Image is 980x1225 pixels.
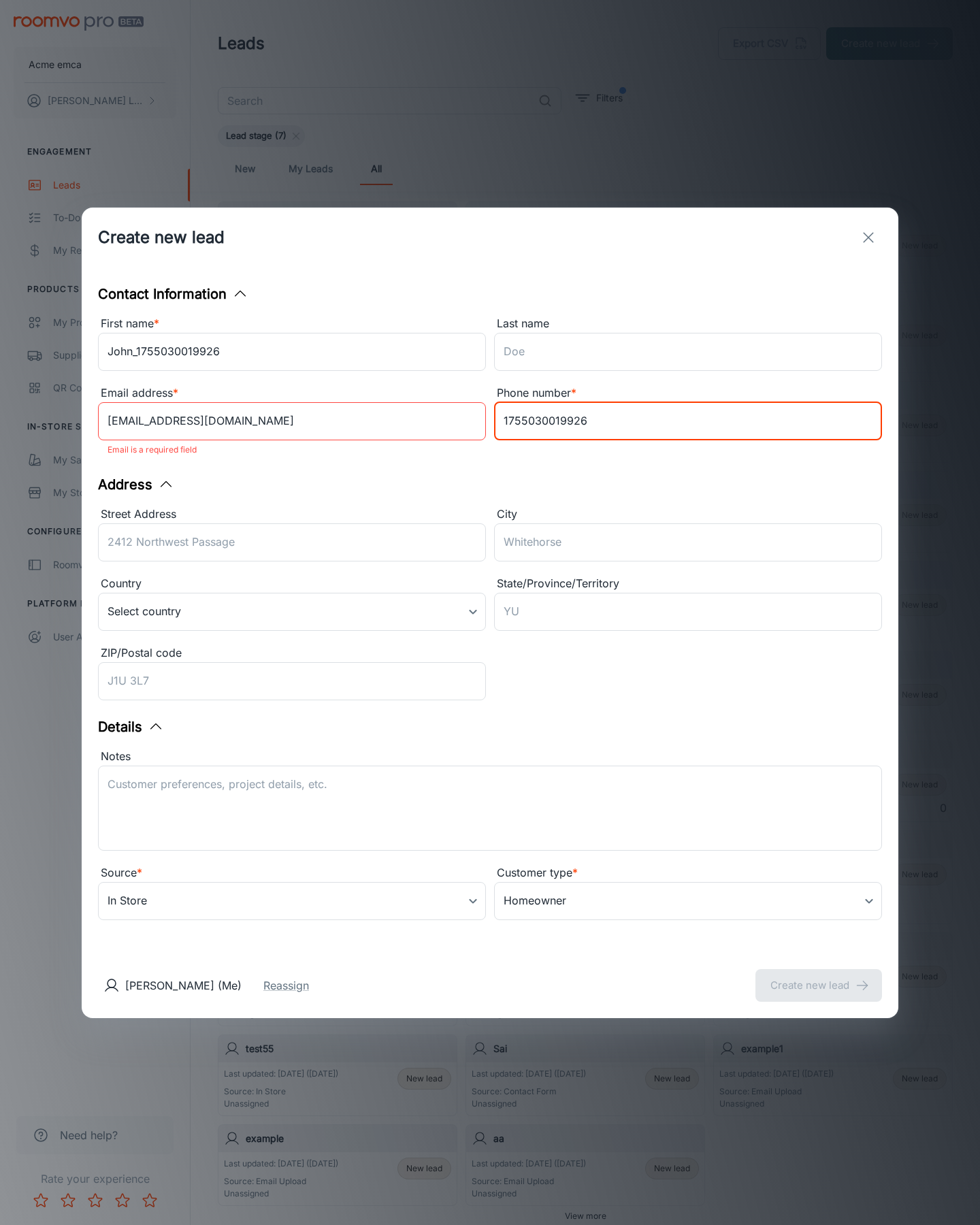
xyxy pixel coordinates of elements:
div: Last name [494,315,882,333]
input: Doe [494,333,882,371]
div: Country [98,575,486,593]
div: Email address [98,385,486,402]
h1: Create new lead [98,225,225,250]
div: Source [98,864,486,882]
div: First name [98,315,486,333]
div: State/Province/Territory [494,575,882,593]
div: City [494,506,882,523]
button: Details [98,717,164,737]
input: John [98,333,486,371]
input: myname@example.com [98,402,486,440]
input: 2412 Northwest Passage [98,523,486,561]
input: Whitehorse [494,523,882,561]
div: ZIP/Postal code [98,644,486,662]
input: +1 439-123-4567 [494,402,882,440]
div: Street Address [98,506,486,523]
p: Email is a required field [108,442,476,458]
input: J1U 3L7 [98,662,486,700]
button: Contact Information [98,284,248,304]
div: Phone number [494,385,882,402]
div: In Store [98,882,486,920]
div: Homeowner [494,882,882,920]
button: exit [855,224,882,251]
div: Notes [98,748,882,766]
button: Address [98,474,174,495]
div: Select country [98,593,486,631]
div: Customer type [494,864,882,882]
p: [PERSON_NAME] (Me) [125,977,242,994]
input: YU [494,593,882,631]
button: Reassign [263,977,309,994]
